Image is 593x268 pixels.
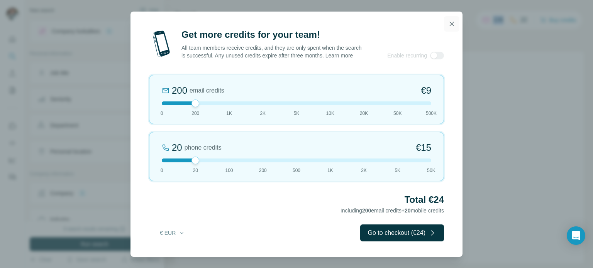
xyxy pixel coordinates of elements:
div: 20 [172,142,182,154]
span: 50K [427,167,435,174]
span: 5K [294,110,300,117]
span: 0 [161,110,163,117]
span: 5K [395,167,400,174]
span: 1K [226,110,232,117]
h2: Total €24 [149,194,444,206]
button: Go to checkout (€24) [360,224,444,241]
p: All team members receive credits, and they are only spent when the search is successful. Any unus... [181,44,363,59]
span: 2K [361,167,367,174]
img: mobile-phone [149,29,174,59]
span: 100 [225,167,233,174]
span: €15 [416,142,431,154]
span: Enable recurring [387,52,427,59]
a: Learn more [325,52,353,59]
span: email credits [190,86,224,95]
span: 200 [362,207,371,214]
span: Including email credits + mobile credits [341,207,444,214]
span: 0 [161,167,163,174]
span: 200 [191,110,199,117]
div: 200 [172,84,187,97]
span: 50K [393,110,402,117]
span: 10K [326,110,334,117]
span: €9 [421,84,431,97]
div: Open Intercom Messenger [567,226,585,245]
span: 500K [426,110,437,117]
span: phone credits [185,143,222,152]
span: 20 [193,167,198,174]
span: 20 [405,207,411,214]
span: 500 [293,167,300,174]
button: € EUR [154,226,190,240]
span: 1K [327,167,333,174]
span: 20K [360,110,368,117]
span: 200 [259,167,267,174]
span: 2K [260,110,266,117]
